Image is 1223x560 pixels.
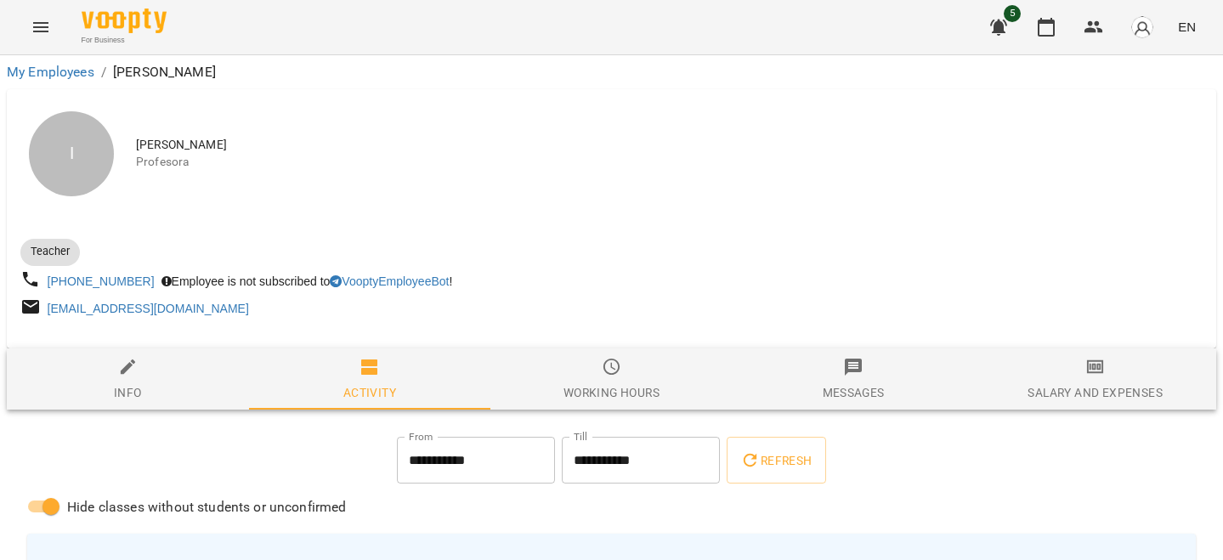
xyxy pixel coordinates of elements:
[20,7,61,48] button: Menu
[114,382,142,403] div: Info
[29,111,114,196] div: I
[1004,5,1021,22] span: 5
[343,382,396,403] div: Activity
[67,497,347,518] span: Hide classes without students or unconfirmed
[1171,11,1203,42] button: EN
[1028,382,1162,403] div: Salary and Expenses
[48,302,249,315] a: [EMAIL_ADDRESS][DOMAIN_NAME]
[20,244,80,259] span: Teacher
[7,62,1216,82] nav: breadcrumb
[1178,18,1196,36] span: EN
[727,437,825,484] button: Refresh
[7,64,94,80] a: My Employees
[1130,15,1154,39] img: avatar_s.png
[823,382,885,403] div: Messages
[82,8,167,33] img: Voopty Logo
[101,62,106,82] li: /
[136,137,1203,154] span: [PERSON_NAME]
[740,450,812,471] span: Refresh
[158,269,456,293] div: Employee is not subscribed to !
[136,154,1203,171] span: Profesora
[563,382,660,403] div: Working hours
[113,62,216,82] p: [PERSON_NAME]
[48,274,155,288] a: [PHONE_NUMBER]
[82,35,167,46] span: For Business
[330,274,449,288] a: VooptyEmployeeBot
